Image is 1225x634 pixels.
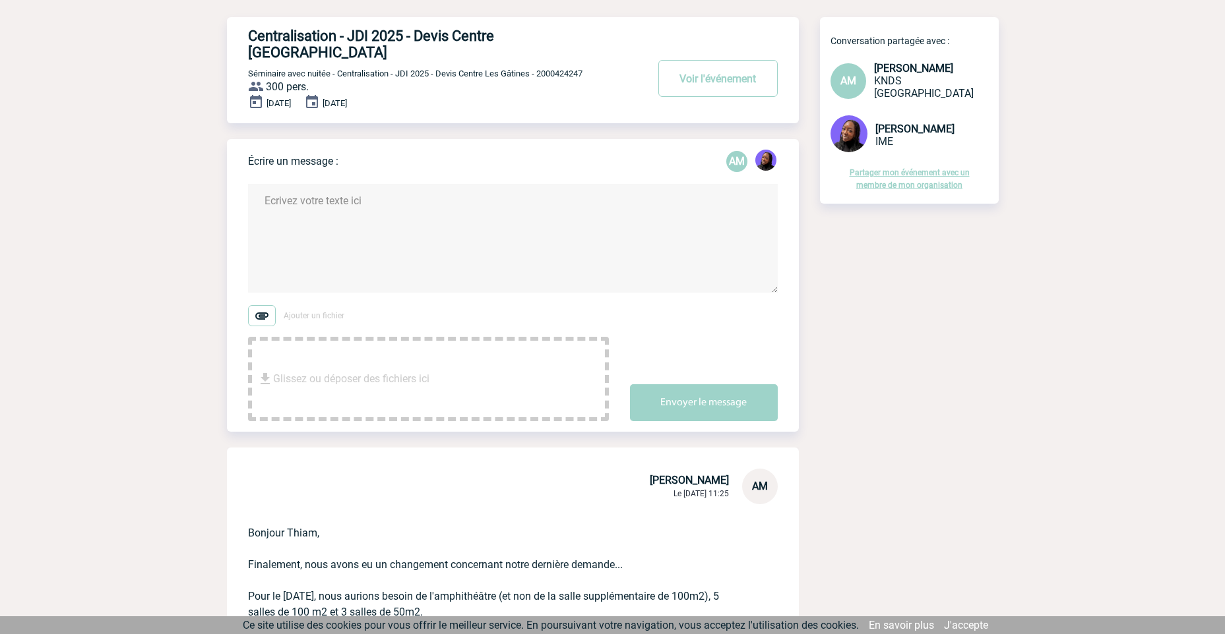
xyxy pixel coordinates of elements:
[752,480,768,492] span: AM
[726,151,747,172] div: Aurélie MORO
[248,155,338,167] p: Écrire un message :
[874,62,953,74] span: [PERSON_NAME]
[658,60,778,97] button: Voir l'événement
[284,311,344,320] span: Ajouter un fichier
[944,619,988,631] a: J'accepte
[323,98,347,108] span: [DATE]
[850,168,970,190] a: Partager mon événement avec un membre de mon organisation
[273,346,429,412] span: Glissez ou déposer des fichiers ici
[875,135,893,148] span: IME
[755,150,776,171] img: 131349-0.png
[248,28,608,61] h4: Centralisation - JDI 2025 - Devis Centre [GEOGRAPHIC_DATA]
[630,384,778,421] button: Envoyer le message
[674,489,729,498] span: Le [DATE] 11:25
[248,69,582,78] span: Séminaire avec nuitée - Centralisation - JDI 2025 - Devis Centre Les Gâtines - 2000424247
[650,474,729,486] span: [PERSON_NAME]
[875,123,955,135] span: [PERSON_NAME]
[874,74,974,100] span: KNDS [GEOGRAPHIC_DATA]
[869,619,934,631] a: En savoir plus
[840,74,856,87] span: AM
[726,151,747,172] p: AM
[267,98,291,108] span: [DATE]
[266,80,309,93] span: 300 pers.
[755,150,776,173] div: Tabaski THIAM
[243,619,859,631] span: Ce site utilise des cookies pour vous offrir le meilleur service. En poursuivant votre navigation...
[831,36,999,46] p: Conversation partagée avec :
[831,115,867,152] img: 131349-0.png
[257,371,273,387] img: file_download.svg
